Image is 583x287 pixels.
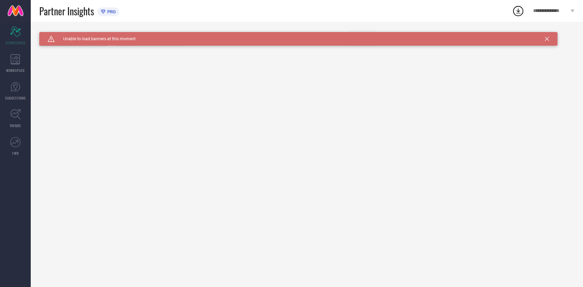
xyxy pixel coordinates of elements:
div: Brand [39,32,108,37]
span: SCORECARDS [5,40,26,45]
span: SUGGESTIONS [5,95,26,101]
span: FWD [12,151,19,156]
span: Unable to load banners at this moment [55,36,136,41]
span: TRENDS [10,123,21,128]
span: Partner Insights [39,4,94,18]
div: Open download list [512,5,524,17]
span: WORKSPACE [6,68,25,73]
span: PRO [106,9,116,14]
